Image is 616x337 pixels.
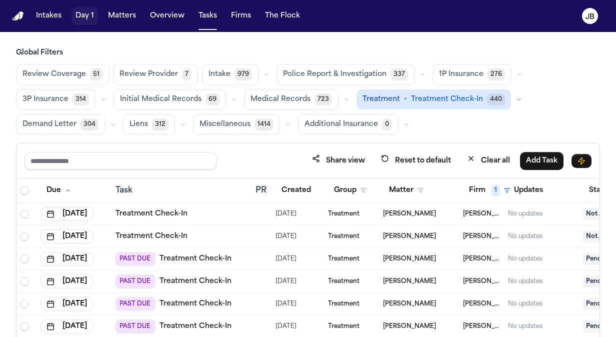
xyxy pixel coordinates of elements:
a: Home [12,11,24,21]
span: 9/26/2025, 9:50:28 AM [275,274,296,288]
span: Treatment [328,277,359,285]
span: 51 [90,68,102,80]
span: George Sink Injury Lawyers [463,210,500,218]
span: 1 [491,184,500,196]
a: Treatment Check-In [159,299,231,309]
h3: Global Filters [16,48,600,58]
div: No updates [508,232,542,240]
span: Intake [208,69,230,79]
button: The Flock [261,7,304,25]
span: Treatment [328,300,359,308]
span: George Sink Injury Lawyers [463,277,500,285]
button: Firms [227,7,255,25]
span: Vanity Watkins [383,210,436,218]
span: Andrew Brodowski [383,255,436,263]
span: Liens [129,119,148,129]
span: PAST DUE [115,297,155,311]
button: Initial Medical Records69 [113,89,226,110]
button: Liens312 [123,114,175,135]
button: Due [40,181,77,199]
span: Select row [20,277,28,285]
span: Carrie Ott [383,232,436,240]
span: Treatment Check-In [411,94,483,104]
button: Day 1 [71,7,98,25]
button: Share view [306,151,371,170]
button: Clear all [461,151,516,170]
a: Treatment Check-In [159,276,231,286]
span: 0 [382,118,392,130]
button: Firm1 [463,181,516,199]
div: No updates [508,300,542,308]
button: Additional Insurance0 [298,114,398,135]
span: 1414 [254,118,273,130]
span: Review Provider [119,69,178,79]
button: Tasks [194,7,221,25]
div: No updates [508,277,542,285]
button: [DATE] [40,229,93,243]
div: No updates [508,322,542,330]
span: 312 [152,118,168,130]
span: Select all [20,186,28,194]
div: No updates [508,255,542,263]
span: 723 [314,93,332,105]
span: George Sink Injury Lawyers [463,322,500,330]
span: Select row [20,322,28,330]
span: Miscellaneous [199,119,250,129]
button: Created [275,181,317,199]
a: Treatment Check-In [115,231,187,241]
span: 9/29/2025, 3:19:04 PM [275,319,296,333]
span: • [404,94,407,104]
span: Treatment [328,232,359,240]
span: Treatment [328,210,359,218]
span: Select row [20,210,28,218]
span: 276 [487,68,505,80]
button: Updates [508,181,549,199]
button: Police Report & Investigation337 [276,64,414,85]
button: 3P Insurance314 [16,89,95,110]
span: 314 [72,93,89,105]
button: Add Task [520,152,563,170]
button: [DATE] [40,297,93,311]
span: PAST DUE [115,252,155,266]
span: Medical Records [250,94,310,104]
span: Treatment [362,94,400,104]
button: 1P Insurance276 [432,64,511,85]
span: Additional Insurance [304,119,378,129]
span: PAST DUE [115,319,155,333]
span: Demand Letter [22,119,76,129]
a: Treatment Check-In [159,254,231,264]
span: 69 [205,93,219,105]
button: [DATE] [40,252,93,266]
img: Finch Logo [12,11,24,21]
span: Select row [20,300,28,308]
button: [DATE] [40,319,93,333]
span: 440 [487,93,505,105]
button: Medical Records723 [244,89,338,110]
button: Treatment•Treatment Check-In440 [356,89,511,109]
button: [DATE] [40,274,93,288]
text: JB [585,13,594,20]
span: 9/2/2025, 3:31:24 PM [275,207,296,221]
a: Overview [146,7,188,25]
span: Jason Gandy [383,322,436,330]
a: Treatment Check-In [159,321,231,331]
div: PR [255,184,267,196]
span: 7 [182,68,191,80]
span: George Sink Injury Lawyers [463,300,500,308]
span: Treatment [328,322,359,330]
span: Review Coverage [22,69,86,79]
button: Reset to default [375,151,457,170]
span: 1P Insurance [439,69,483,79]
button: Matters [104,7,140,25]
span: 979 [234,68,252,80]
span: 337 [390,68,408,80]
span: 9/17/2025, 2:50:55 PM [275,229,296,243]
span: 9/23/2025, 9:35:21 AM [275,252,296,266]
button: Intakes [32,7,65,25]
span: Brandon Chadwick [383,277,436,285]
